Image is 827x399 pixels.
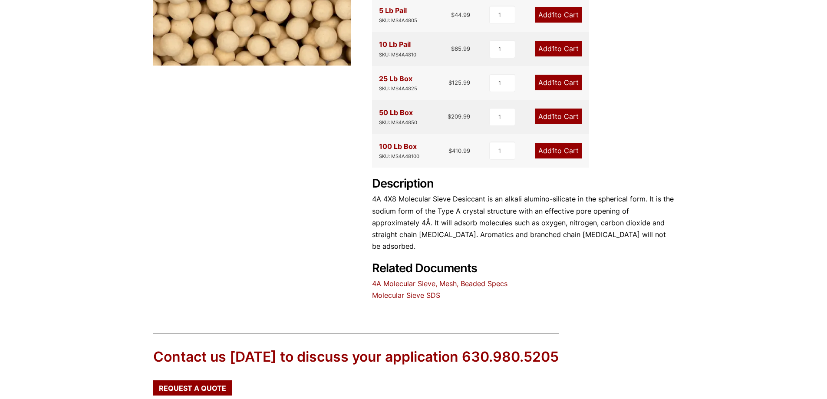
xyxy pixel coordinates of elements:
[448,113,470,120] bdi: 209.99
[379,119,417,127] div: SKU: MS4A4850
[159,385,226,392] span: Request a Quote
[153,380,232,395] a: Request a Quote
[451,11,470,18] bdi: 44.99
[552,146,555,155] span: 1
[448,113,451,120] span: $
[379,16,417,25] div: SKU: MS4A4805
[451,45,455,52] span: $
[379,73,417,93] div: 25 Lb Box
[535,109,582,124] a: Add1to Cart
[372,291,440,300] a: Molecular Sieve SDS
[448,147,452,154] span: $
[153,347,559,367] div: Contact us [DATE] to discuss your application 630.980.5205
[451,11,455,18] span: $
[552,44,555,53] span: 1
[379,85,417,93] div: SKU: MS4A4825
[379,107,417,127] div: 50 Lb Box
[535,7,582,23] a: Add1to Cart
[448,79,470,86] bdi: 125.99
[372,193,674,252] p: 4A 4X8 Molecular Sieve Desiccant is an alkali alumino-silicate in the spherical form. It is the s...
[379,141,419,161] div: 100 Lb Box
[372,177,674,191] h2: Description
[451,45,470,52] bdi: 65.99
[372,279,507,288] a: 4A Molecular Sieve, Mesh, Beaded Specs
[535,41,582,56] a: Add1to Cart
[379,51,416,59] div: SKU: MS4A4810
[535,143,582,158] a: Add1to Cart
[379,5,417,25] div: 5 Lb Pail
[379,39,416,59] div: 10 Lb Pail
[448,79,452,86] span: $
[552,112,555,121] span: 1
[379,152,419,161] div: SKU: MS4A48100
[448,147,470,154] bdi: 410.99
[535,75,582,90] a: Add1to Cart
[552,10,555,19] span: 1
[552,78,555,87] span: 1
